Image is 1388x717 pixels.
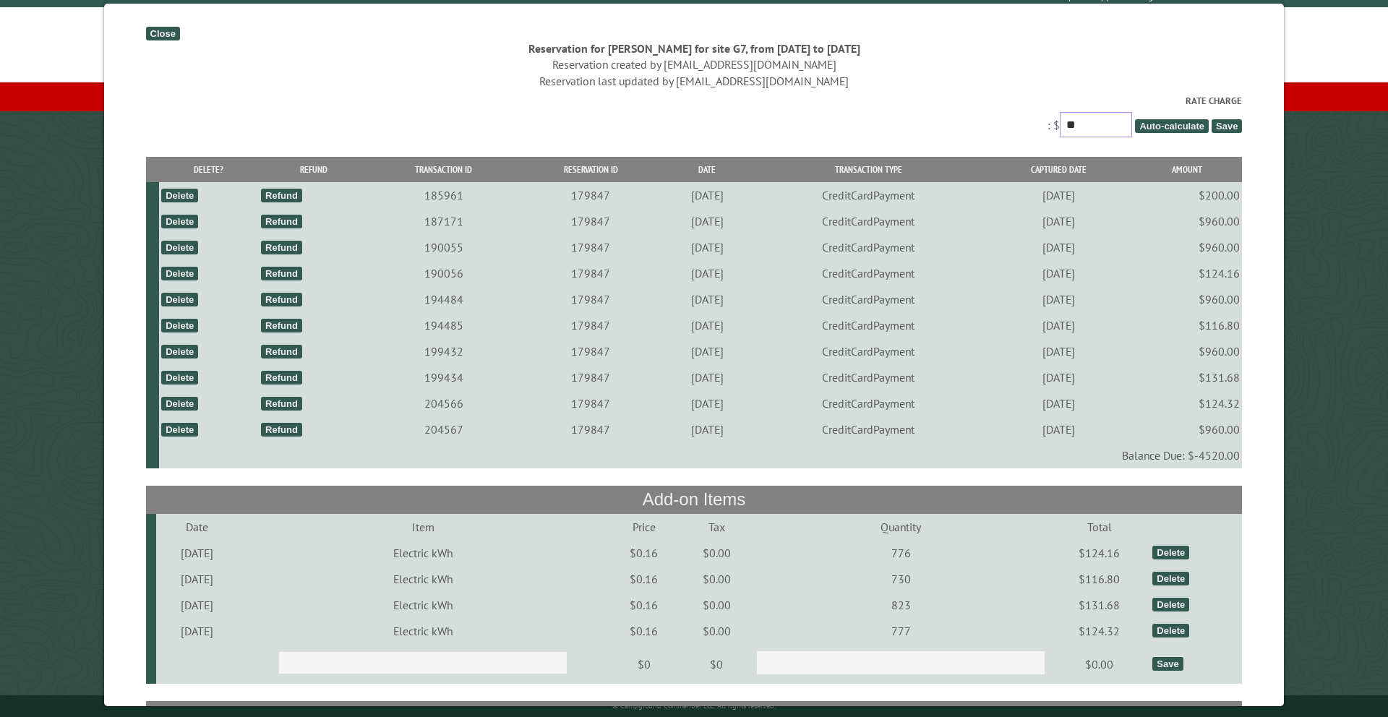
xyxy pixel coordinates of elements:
[146,94,1243,141] div: : $
[156,566,239,592] td: [DATE]
[1049,514,1151,540] td: Total
[369,260,519,286] td: 190056
[752,208,985,234] td: CreditCardPayment
[161,189,198,202] div: Delete
[519,390,663,416] td: 179847
[662,338,751,364] td: [DATE]
[662,208,751,234] td: [DATE]
[239,540,608,566] td: Electric kWh
[1132,234,1242,260] td: $960.00
[607,540,680,566] td: $0.16
[161,345,198,358] div: Delete
[607,644,680,684] td: $0
[1132,390,1242,416] td: $124.32
[662,390,751,416] td: [DATE]
[662,234,751,260] td: [DATE]
[680,514,753,540] td: Tax
[369,364,519,390] td: 199434
[680,566,753,592] td: $0.00
[519,234,663,260] td: 179847
[985,390,1132,416] td: [DATE]
[607,592,680,618] td: $0.16
[607,566,680,592] td: $0.16
[519,338,663,364] td: 179847
[1132,364,1242,390] td: $131.68
[239,592,608,618] td: Electric kWh
[261,267,302,280] div: Refund
[261,293,302,306] div: Refund
[1049,592,1151,618] td: $131.68
[369,208,519,234] td: 187171
[161,319,198,332] div: Delete
[1132,338,1242,364] td: $960.00
[146,73,1243,89] div: Reservation last updated by [EMAIL_ADDRESS][DOMAIN_NAME]
[161,241,198,254] div: Delete
[369,416,519,442] td: 204567
[752,338,985,364] td: CreditCardPayment
[239,618,608,644] td: Electric kWh
[369,338,519,364] td: 199432
[753,566,1049,592] td: 730
[753,592,1049,618] td: 823
[985,312,1132,338] td: [DATE]
[369,286,519,312] td: 194484
[1132,286,1242,312] td: $960.00
[1132,260,1242,286] td: $124.16
[662,182,751,208] td: [DATE]
[519,208,663,234] td: 179847
[1049,566,1151,592] td: $116.80
[985,182,1132,208] td: [DATE]
[369,312,519,338] td: 194485
[752,157,985,182] th: Transaction Type
[161,267,198,280] div: Delete
[985,364,1132,390] td: [DATE]
[1049,540,1151,566] td: $124.16
[985,208,1132,234] td: [DATE]
[519,157,663,182] th: Reservation ID
[1132,182,1242,208] td: $200.00
[607,514,680,540] td: Price
[752,416,985,442] td: CreditCardPayment
[146,94,1243,108] label: Rate Charge
[146,56,1243,72] div: Reservation created by [EMAIL_ADDRESS][DOMAIN_NAME]
[519,312,663,338] td: 179847
[146,27,180,40] div: Close
[161,397,198,411] div: Delete
[369,390,519,416] td: 204566
[261,189,302,202] div: Refund
[259,157,369,182] th: Refund
[161,215,198,228] div: Delete
[752,260,985,286] td: CreditCardPayment
[239,566,608,592] td: Electric kWh
[752,182,985,208] td: CreditCardPayment
[662,312,751,338] td: [DATE]
[156,592,239,618] td: [DATE]
[369,234,519,260] td: 190055
[1132,312,1242,338] td: $116.80
[752,364,985,390] td: CreditCardPayment
[261,345,302,358] div: Refund
[680,592,753,618] td: $0.00
[519,416,663,442] td: 179847
[985,286,1132,312] td: [DATE]
[1152,572,1189,585] div: Delete
[159,157,259,182] th: Delete?
[1049,644,1151,684] td: $0.00
[261,371,302,385] div: Refund
[519,260,663,286] td: 179847
[753,514,1049,540] td: Quantity
[1152,598,1189,611] div: Delete
[1135,119,1209,133] span: Auto-calculate
[680,618,753,644] td: $0.00
[752,234,985,260] td: CreditCardPayment
[752,312,985,338] td: CreditCardPayment
[985,338,1132,364] td: [DATE]
[1132,416,1242,442] td: $960.00
[261,241,302,254] div: Refund
[156,618,239,644] td: [DATE]
[1152,546,1189,559] div: Delete
[239,514,608,540] td: Item
[146,40,1243,56] div: Reservation for [PERSON_NAME] for site G7, from [DATE] to [DATE]
[985,260,1132,286] td: [DATE]
[159,442,1242,468] td: Balance Due: $-4520.00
